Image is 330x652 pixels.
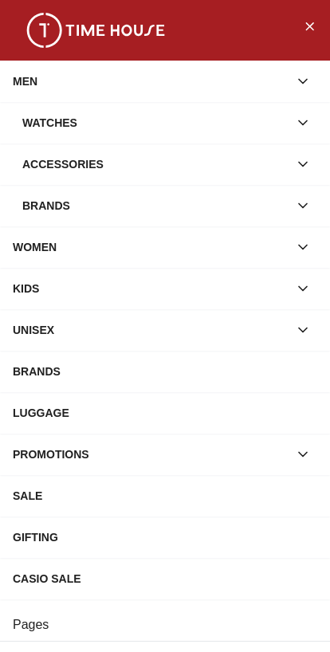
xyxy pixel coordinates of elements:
div: CASIO SALE [13,564,317,593]
div: BRANDS [13,357,317,386]
div: Brands [22,191,289,220]
img: ... [16,13,175,48]
div: UNISEX [13,316,289,344]
div: WOMEN [13,233,289,261]
div: LUGGAGE [13,399,317,427]
div: GIFTING [13,523,317,552]
div: Accessories [22,150,289,179]
div: PROMOTIONS [13,440,289,469]
div: KIDS [13,274,289,303]
button: Close Menu [297,13,322,38]
div: SALE [13,481,317,510]
div: Watches [22,108,289,137]
div: MEN [13,67,289,96]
